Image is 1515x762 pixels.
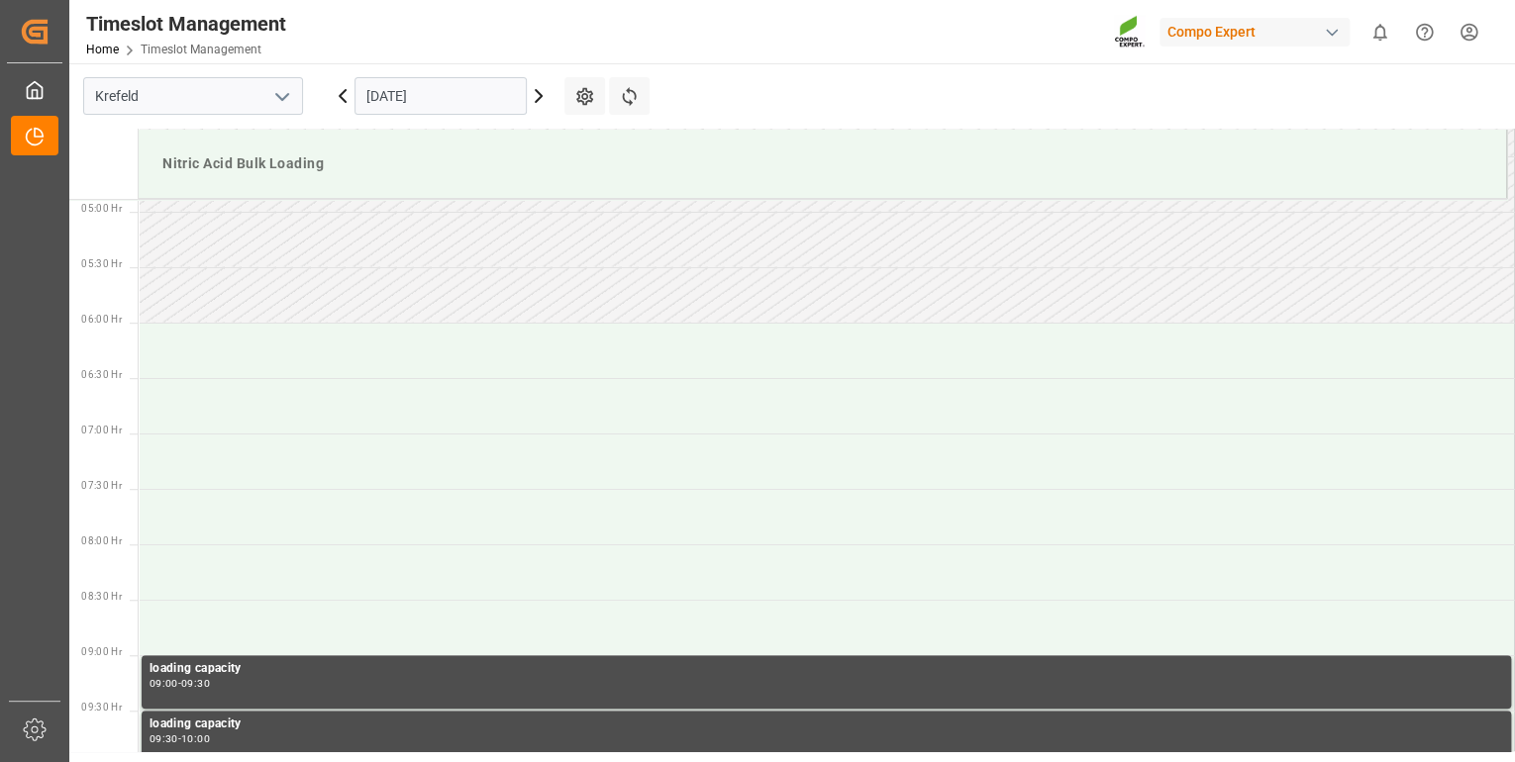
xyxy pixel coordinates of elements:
span: 07:00 Hr [81,425,122,435]
button: show 0 new notifications [1358,10,1402,54]
span: 09:00 Hr [81,646,122,657]
span: 08:00 Hr [81,535,122,546]
div: - [178,679,181,688]
img: Screenshot%202023-09-29%20at%2010.02.21.png_1712312052.png [1114,15,1146,49]
span: 08:30 Hr [81,591,122,602]
div: Timeslot Management [86,9,286,39]
button: Help Center [1402,10,1447,54]
a: Home [86,43,119,56]
div: Compo Expert [1160,18,1350,47]
span: 05:30 Hr [81,258,122,269]
div: 10:00 [181,734,210,743]
span: 09:30 Hr [81,702,122,713]
span: 06:00 Hr [81,314,122,325]
span: 05:00 Hr [81,203,122,214]
div: 09:30 [181,679,210,688]
div: - [178,734,181,743]
span: 06:30 Hr [81,369,122,380]
div: Nitric Acid Bulk Loading [154,145,1490,182]
div: 09:30 [150,734,178,743]
div: loading capacity [150,659,1503,679]
div: 09:00 [150,679,178,688]
input: Type to search/select [83,77,303,115]
button: Compo Expert [1160,13,1358,50]
div: loading capacity [150,714,1503,734]
input: DD.MM.YYYY [354,77,527,115]
span: 07:30 Hr [81,480,122,491]
button: open menu [266,81,296,112]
